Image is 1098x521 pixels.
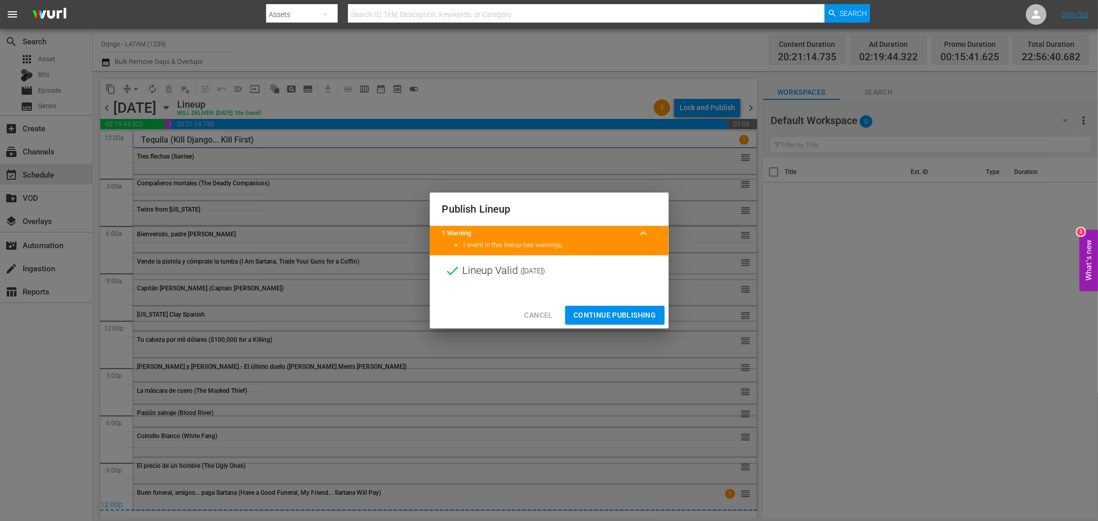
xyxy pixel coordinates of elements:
img: ans4CAIJ8jUAAAAAAAAAAAAAAAAAAAAAAAAgQb4GAAAAAAAAAAAAAAAAAAAAAAAAJMjXAAAAAAAAAAAAAAAAAAAAAAAAgAT5G... [25,3,74,27]
button: Cancel [516,306,561,325]
button: Open Feedback Widget [1079,230,1098,291]
li: 1 event in this lineup has warnings. [463,240,656,250]
h2: Publish Lineup [442,201,656,217]
span: keyboard_arrow_up [638,227,650,239]
span: Search [840,4,867,23]
title: 1 Warning [442,229,632,238]
span: Continue Publishing [573,309,656,322]
button: keyboard_arrow_up [632,221,656,246]
button: Continue Publishing [565,306,665,325]
span: ( [DATE] ) [521,263,546,279]
div: Lineup Valid [430,255,669,286]
div: 2 [1077,228,1085,236]
span: menu [6,8,19,21]
a: Sign Out [1061,10,1088,19]
span: Cancel [524,309,552,322]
